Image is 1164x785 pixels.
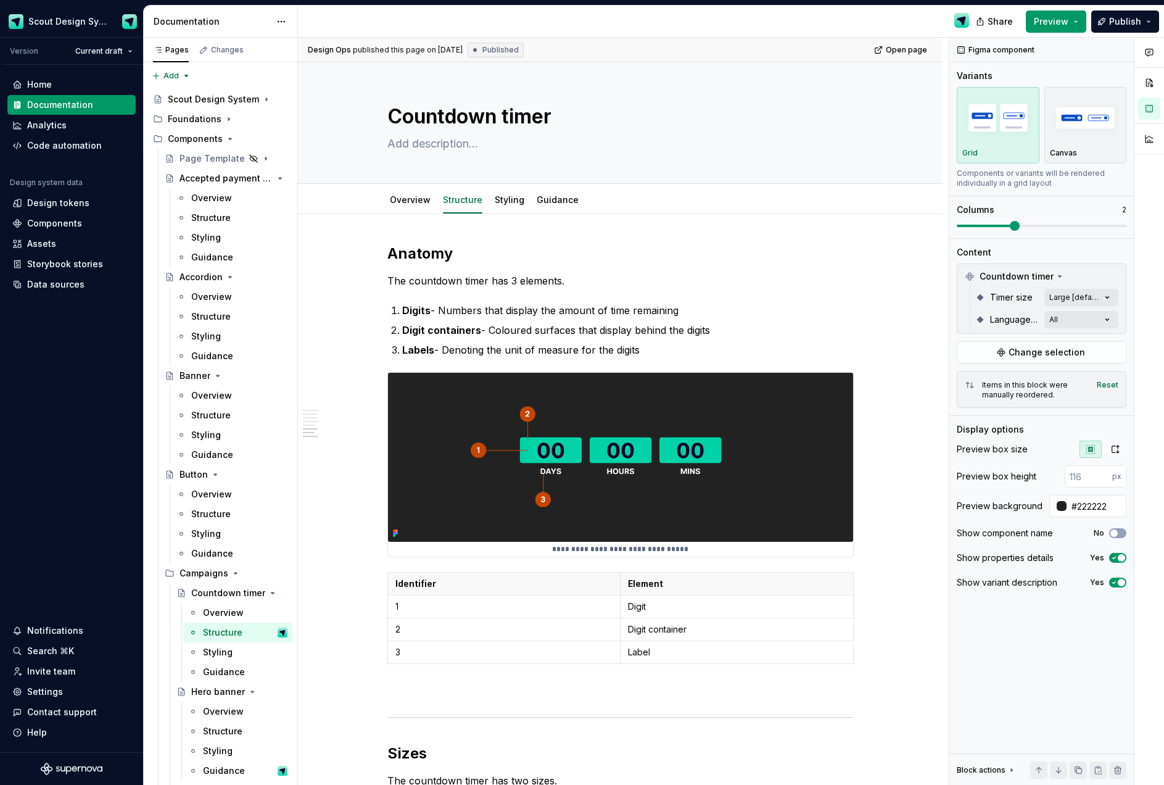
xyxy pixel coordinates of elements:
[148,67,194,85] button: Add
[154,15,270,28] div: Documentation
[387,744,854,763] h2: Sizes
[191,389,232,402] div: Overview
[7,95,136,115] a: Documentation
[7,214,136,233] a: Components
[27,278,85,291] div: Data sources
[191,291,232,303] div: Overview
[1050,95,1121,140] img: placeholder
[628,623,846,636] p: Digit container
[7,621,136,641] button: Notifications
[180,468,208,481] div: Button
[1034,15,1068,28] span: Preview
[191,350,233,362] div: Guidance
[628,646,846,658] p: Label
[168,133,223,145] div: Components
[27,726,47,739] div: Help
[7,682,136,702] a: Settings
[1091,10,1159,33] button: Publish
[7,702,136,722] button: Contact support
[957,576,1057,589] div: Show variant description
[203,646,233,658] div: Styling
[957,552,1054,564] div: Show properties details
[1050,148,1077,158] p: Canvas
[171,386,292,405] a: Overview
[27,665,75,678] div: Invite team
[168,113,221,125] div: Foundations
[1044,87,1127,164] button: placeholderCanvas
[160,149,292,168] a: Page Template
[7,136,136,156] a: Code automation
[402,304,431,317] strong: Digits
[1049,293,1101,302] div: Large [default]
[1090,553,1104,563] label: Yes
[191,528,221,540] div: Styling
[395,578,613,590] p: Identifier
[395,623,613,636] p: 2
[183,702,292,721] a: Overview
[957,443,1028,455] div: Preview box size
[957,204,994,216] div: Columns
[390,194,431,205] a: Overview
[171,247,292,267] a: Guidance
[443,194,482,205] a: Structure
[402,344,434,356] strong: Labels
[960,267,1123,286] div: Countdown timer
[171,544,292,563] a: Guidance
[171,326,292,346] a: Styling
[160,366,292,386] a: Banner
[957,527,1053,539] div: Show component name
[1097,380,1118,390] button: Reset
[28,15,107,28] div: Scout Design System
[886,45,927,55] span: Open page
[980,270,1054,283] span: Countdown timer
[1026,10,1086,33] button: Preview
[171,425,292,445] a: Styling
[395,600,613,613] p: 1
[1094,528,1104,538] label: No
[957,70,993,82] div: Variants
[1009,346,1085,359] span: Change selection
[9,14,23,29] img: e611c74b-76fc-4ef0-bafa-dc494cd4cb8a.png
[160,465,292,484] a: Button
[1090,578,1104,588] label: Yes
[1044,289,1118,306] button: Large [default]
[1109,15,1141,28] span: Publish
[278,766,287,776] img: Design Ops
[171,346,292,366] a: Guidance
[171,307,292,326] a: Structure
[171,188,292,208] a: Overview
[7,193,136,213] a: Design tokens
[203,666,245,678] div: Guidance
[171,445,292,465] a: Guidance
[402,303,854,318] p: - Numbers that display the amount of time remaining
[27,706,97,718] div: Contact support
[957,765,1005,775] div: Block actions
[387,273,854,288] p: The countdown timer has 3 elements.
[7,254,136,274] a: Storybook stories
[385,186,435,212] div: Overview
[1122,205,1126,215] p: 2
[990,314,1039,326] span: Language format
[402,343,854,357] p: - Denoting the unit of measure for the digits
[191,449,233,461] div: Guidance
[482,45,519,55] span: Published
[957,341,1126,363] button: Change selection
[7,641,136,661] button: Search ⌘K
[122,14,137,29] img: Design Ops
[957,423,1024,436] div: Display options
[532,186,584,212] div: Guidance
[41,763,102,775] svg: Supernova Logo
[957,168,1126,188] div: Components or variants will be rendered individually in a grid layout
[180,271,223,283] div: Accordion
[27,258,103,270] div: Storybook stories
[628,578,846,590] p: Element
[438,186,487,212] div: Structure
[148,129,292,149] div: Components
[203,626,242,639] div: Structure
[278,628,287,638] img: Design Ops
[27,119,67,131] div: Analytics
[211,45,244,55] div: Changes
[203,725,242,737] div: Structure
[395,646,613,658] p: 3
